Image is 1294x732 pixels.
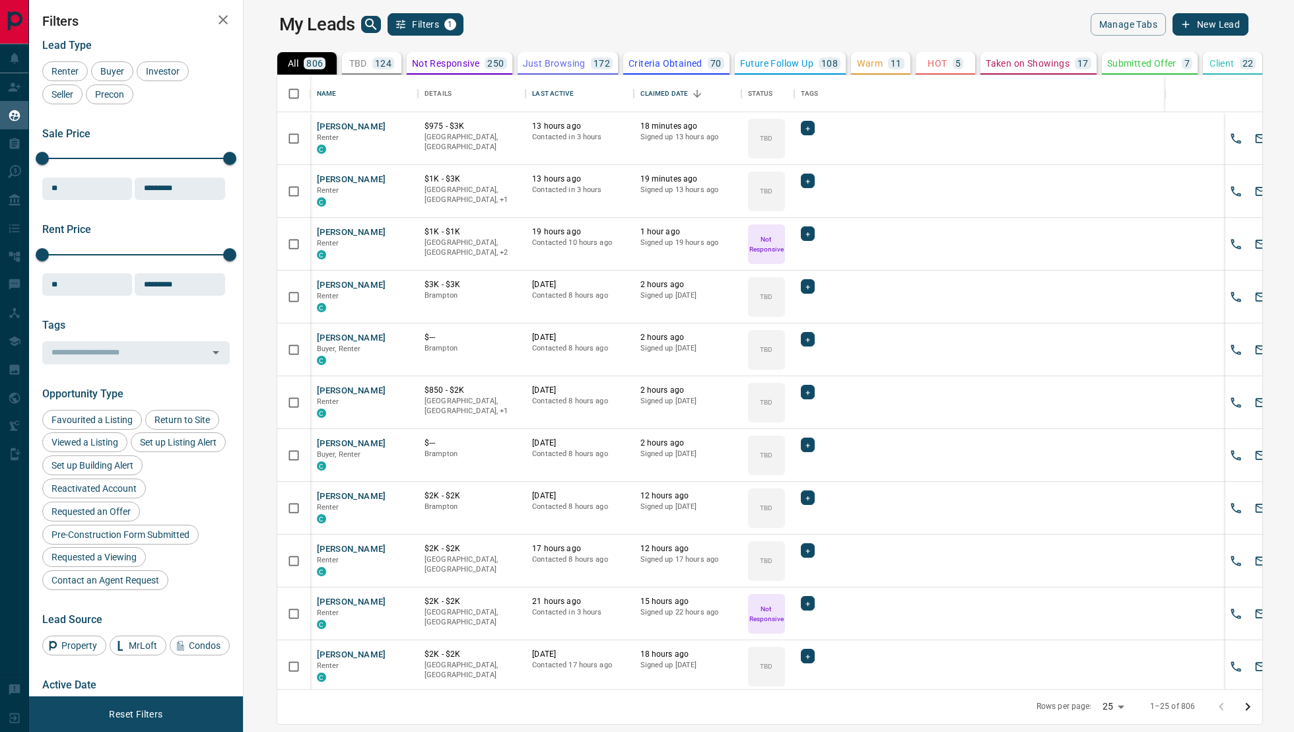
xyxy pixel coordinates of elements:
[640,132,735,143] p: Signed up 13 hours ago
[1254,607,1268,620] svg: Email
[412,59,480,68] p: Not Responsive
[1251,551,1271,571] button: Email
[1226,446,1246,465] button: Call
[317,75,337,112] div: Name
[425,502,519,512] p: Brampton
[805,227,810,240] span: +
[425,543,519,554] p: $2K - $2K
[640,502,735,512] p: Signed up [DATE]
[317,503,339,512] span: Renter
[425,596,519,607] p: $2K - $2K
[317,649,386,661] button: [PERSON_NAME]
[805,385,810,399] span: +
[42,387,123,400] span: Opportunity Type
[317,661,339,670] span: Renter
[317,397,339,406] span: Renter
[425,226,519,238] p: $1K - $1K
[1209,59,1234,68] p: Client
[805,597,810,610] span: +
[1229,132,1243,145] svg: Call
[1254,449,1268,462] svg: Email
[1251,340,1271,360] button: Email
[1254,238,1268,251] svg: Email
[1251,498,1271,518] button: Email
[47,89,78,100] span: Seller
[801,279,815,294] div: +
[317,356,326,365] div: condos.ca
[317,450,361,459] span: Buyer, Renter
[317,461,326,471] div: condos.ca
[821,59,838,68] p: 108
[532,596,627,607] p: 21 hours ago
[310,75,418,112] div: Name
[42,39,92,51] span: Lead Type
[425,490,519,502] p: $2K - $2K
[425,660,519,681] p: [GEOGRAPHIC_DATA], [GEOGRAPHIC_DATA]
[1150,701,1195,712] p: 1–25 of 806
[1226,551,1246,571] button: Call
[740,59,813,68] p: Future Follow Up
[640,554,735,565] p: Signed up 17 hours ago
[317,186,339,195] span: Renter
[640,449,735,459] p: Signed up [DATE]
[1091,13,1166,36] button: Manage Tabs
[634,75,741,112] div: Claimed Date
[801,490,815,505] div: +
[90,89,129,100] span: Precon
[986,59,1070,68] p: Taken on Showings
[760,503,772,513] p: TBD
[532,121,627,132] p: 13 hours ago
[760,186,772,196] p: TBD
[317,438,386,450] button: [PERSON_NAME]
[317,303,326,312] div: condos.ca
[42,455,143,475] div: Set up Building Alert
[425,238,519,258] p: North York, Toronto
[640,290,735,301] p: Signed up [DATE]
[47,66,83,77] span: Renter
[760,661,772,671] p: TBD
[801,596,815,611] div: +
[801,649,815,663] div: +
[1235,694,1261,720] button: Go to next page
[317,409,326,418] div: condos.ca
[760,133,772,143] p: TBD
[317,133,339,142] span: Renter
[760,397,772,407] p: TBD
[928,59,947,68] p: HOT
[1226,129,1246,149] button: Call
[425,396,519,416] p: Toronto
[317,121,386,133] button: [PERSON_NAME]
[640,279,735,290] p: 2 hours ago
[1254,343,1268,356] svg: Email
[317,385,386,397] button: [PERSON_NAME]
[425,343,519,354] p: Brampton
[1184,59,1190,68] p: 7
[42,84,83,104] div: Seller
[688,84,706,103] button: Sort
[532,343,627,354] p: Contacted 8 hours ago
[1097,697,1129,716] div: 25
[640,438,735,449] p: 2 hours ago
[207,343,225,362] button: Open
[741,75,794,112] div: Status
[1251,657,1271,677] button: Email
[1254,185,1268,198] svg: Email
[805,544,810,557] span: +
[629,59,702,68] p: Criteria Obtained
[317,292,339,300] span: Renter
[42,525,199,545] div: Pre-Construction Form Submitted
[150,415,215,425] span: Return to Site
[749,234,784,254] p: Not Responsive
[57,640,102,651] span: Property
[42,502,140,521] div: Requested an Offer
[1229,554,1243,568] svg: Call
[526,75,633,112] div: Last Active
[1226,287,1246,307] button: Call
[532,75,573,112] div: Last Active
[135,437,221,448] span: Set up Listing Alert
[47,415,137,425] span: Favourited a Listing
[42,679,96,691] span: Active Date
[532,502,627,512] p: Contacted 8 hours ago
[523,59,586,68] p: Just Browsing
[640,607,735,618] p: Signed up 22 hours ago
